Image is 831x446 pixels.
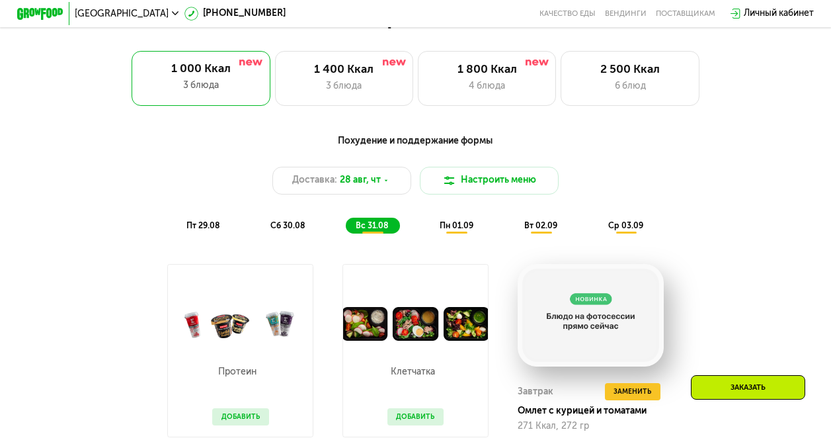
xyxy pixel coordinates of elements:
div: Омлет с курицей и томатами [518,405,673,416]
span: пт 29.08 [186,221,219,230]
button: Добавить [387,408,444,425]
div: 271 Ккал, 272 гр [518,421,664,431]
span: ср 03.09 [608,221,643,230]
p: Протеин [212,367,263,377]
div: 1 800 Ккал [430,63,544,77]
span: 28 авг, чт [340,173,381,187]
span: [GEOGRAPHIC_DATA] [75,9,169,19]
div: 3 блюда [143,79,258,93]
div: Завтрак [518,383,553,400]
div: поставщикам [656,9,715,19]
span: пн 01.09 [440,221,473,230]
span: Заменить [613,386,651,397]
div: Похудение и поддержание формы [74,134,758,148]
div: 4 блюда [430,79,544,93]
a: Качество еды [539,9,596,19]
button: Настроить меню [420,167,559,195]
div: 1 400 Ккал [287,63,401,77]
div: Заказать [691,375,805,400]
div: Личный кабинет [744,7,814,21]
a: Вендинги [605,9,647,19]
a: [PHONE_NUMBER] [184,7,286,21]
button: Заменить [605,383,661,400]
button: Добавить [212,408,269,425]
div: 6 блюд [573,79,688,93]
div: 2 500 Ккал [573,63,688,77]
span: Доставка: [292,173,337,187]
p: Клетчатка [387,367,438,377]
span: вс 31.08 [356,221,388,230]
span: сб 30.08 [270,221,305,230]
div: 1 000 Ккал [143,62,258,76]
span: вт 02.09 [524,221,557,230]
div: 3 блюда [287,79,401,93]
